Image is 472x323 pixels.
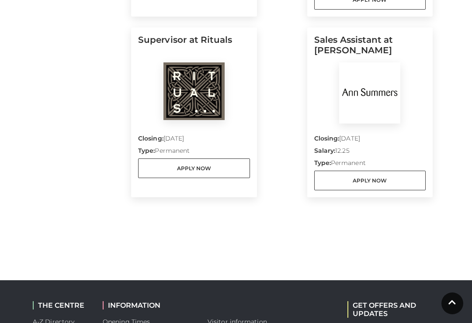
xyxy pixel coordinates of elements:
[138,134,250,146] p: [DATE]
[314,146,426,158] p: 12.25
[339,62,400,124] img: Ann Summers
[314,134,340,142] strong: Closing:
[103,301,194,309] h2: INFORMATION
[314,147,336,155] strong: Salary:
[138,147,155,155] strong: Type:
[314,159,331,167] strong: Type:
[138,146,250,158] p: Permanent
[314,34,426,62] h5: Sales Assistant at [PERSON_NAME]
[163,62,225,120] img: Rituals
[33,301,90,309] h2: THE CENTRE
[138,158,250,178] a: Apply Now
[347,301,439,318] h2: GET OFFERS AND UPDATES
[138,34,250,62] h5: Supervisor at Rituals
[314,171,426,190] a: Apply Now
[314,134,426,146] p: [DATE]
[314,158,426,171] p: Permanent
[138,134,163,142] strong: Closing:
